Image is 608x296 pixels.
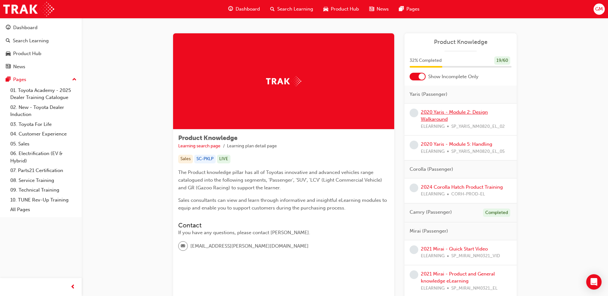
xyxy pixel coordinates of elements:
span: learningRecordVerb_NONE-icon [410,184,418,192]
span: News [377,5,389,13]
span: pages-icon [6,77,11,83]
h3: Contact [178,222,389,229]
img: Trak [3,2,54,16]
span: learningRecordVerb_NONE-icon [410,141,418,149]
div: Sales [178,155,193,163]
a: News [3,61,79,73]
div: Dashboard [13,24,37,31]
li: Learning plan detail page [227,143,277,150]
span: news-icon [369,5,374,13]
div: 19 / 60 [494,56,510,65]
div: LIVE [217,155,230,163]
div: If you have any questions, please contact [PERSON_NAME]. [178,229,389,236]
span: 32 % Completed [410,57,442,64]
span: search-icon [6,38,10,44]
a: 07. Parts21 Certification [8,166,79,176]
a: Dashboard [3,22,79,34]
a: 02. New - Toyota Dealer Induction [8,103,79,119]
span: Show Incomplete Only [428,73,479,80]
span: car-icon [323,5,328,13]
span: ELEARNING [421,285,445,292]
span: [EMAIL_ADDRESS][PERSON_NAME][DOMAIN_NAME] [190,243,309,250]
a: 03. Toyota For Life [8,119,79,129]
span: CORH-PROD-EL [451,191,485,198]
a: pages-iconPages [394,3,425,16]
a: Learning search page [178,143,221,149]
a: news-iconNews [364,3,394,16]
span: SP_MIRAI_NM0321_EL [451,285,497,292]
div: News [13,63,25,70]
div: Open Intercom Messenger [586,274,602,290]
span: Product Hub [331,5,359,13]
span: news-icon [6,64,11,70]
span: learningRecordVerb_NONE-icon [410,270,418,279]
span: SP_YARIS_NM0820_EL_02 [451,123,505,130]
a: 09. Technical Training [8,185,79,195]
a: 01. Toyota Academy - 2025 Dealer Training Catalogue [8,86,79,103]
a: 10. TUNE Rev-Up Training [8,195,79,205]
button: DashboardSearch LearningProduct HubNews [3,21,79,74]
a: 2020 Yaris - Module 5: Handling [421,141,492,147]
div: SC-PKLP [194,155,216,163]
button: Pages [3,74,79,86]
span: Corolla (Passenger) [410,166,453,173]
span: Mirai (Passenger) [410,227,448,235]
span: Search Learning [277,5,313,13]
span: ELEARNING [421,148,445,155]
span: Camry (Passenger) [410,209,452,216]
a: 05. Sales [8,139,79,149]
a: guage-iconDashboard [223,3,265,16]
span: ELEARNING [421,191,445,198]
a: 06. Electrification (EV & Hybrid) [8,149,79,166]
span: guage-icon [228,5,233,13]
span: ELEARNING [421,123,445,130]
span: learningRecordVerb_NONE-icon [410,245,418,254]
div: Completed [483,209,510,217]
a: 08. Service Training [8,176,79,185]
span: Product Knowledge [178,134,237,142]
a: Search Learning [3,35,79,47]
span: learningRecordVerb_NONE-icon [410,109,418,117]
a: 2020 Yaris - Module 2: Design Walkaround [421,109,488,122]
a: 2024 Corolla Hatch Product Training [421,184,503,190]
span: prev-icon [71,283,75,291]
a: All Pages [8,205,79,215]
span: Dashboard [236,5,260,13]
span: The Product knowledge pillar has all of Toyotas innovative and advanced vehicles range catalogued... [178,169,383,191]
a: 04. Customer Experience [8,129,79,139]
span: guage-icon [6,25,11,31]
div: Product Hub [13,50,41,57]
span: GM [595,5,603,13]
button: GM [594,4,605,15]
a: car-iconProduct Hub [318,3,364,16]
span: Sales consultants can view and learn through informative and insightful eLearning modules to equi... [178,197,388,211]
img: Trak [266,76,301,86]
a: search-iconSearch Learning [265,3,318,16]
a: Product Hub [3,48,79,60]
div: Search Learning [13,37,49,45]
a: 2021 Mirai - Quick Start Video [421,246,488,252]
span: Yaris (Passenger) [410,91,447,98]
span: car-icon [6,51,11,57]
span: ELEARNING [421,252,445,260]
span: pages-icon [399,5,404,13]
a: Product Knowledge [410,38,512,46]
span: up-icon [72,76,77,84]
a: 2021 Mirai - Product and General knowledge eLearning [421,271,495,284]
span: SP_MIRAI_NM0321_VID [451,252,500,260]
span: search-icon [270,5,275,13]
span: SP_YARIS_NM0820_EL_05 [451,148,505,155]
div: Pages [13,76,26,83]
span: email-icon [181,242,185,251]
span: Pages [406,5,420,13]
